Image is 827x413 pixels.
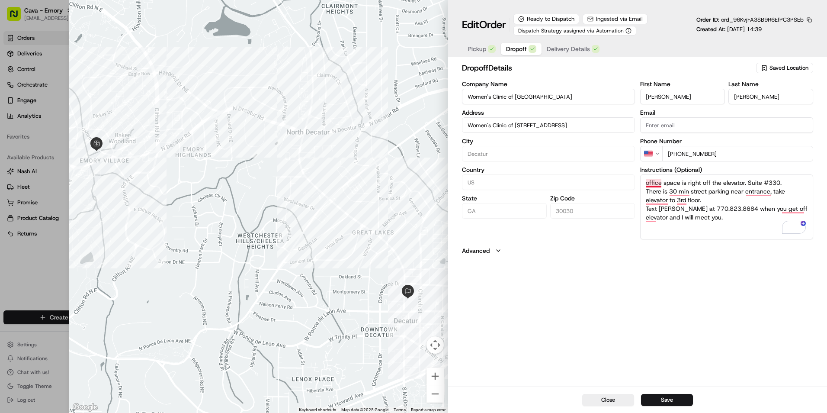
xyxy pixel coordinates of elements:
[9,194,16,201] div: 📗
[70,190,142,206] a: 💻API Documentation
[640,81,725,87] label: First Name
[27,134,70,141] span: [PERSON_NAME]
[394,407,406,412] a: Terms (opens in new tab)
[721,16,804,23] span: ord_96KvjFA3SB9R6EfPC3PSEb
[71,402,99,413] a: Open this area in Google Maps (opens a new window)
[17,194,66,202] span: Knowledge Base
[462,117,635,133] input: 125 Clairemont Ave #330, Decatur, GA 30030, USA
[727,26,762,33] span: [DATE] 14:39
[462,246,813,255] button: Advanced
[17,135,24,142] img: 1736555255976-a54dd68f-1ca7-489b-9aae-adbdc363a1c4
[9,113,58,119] div: Past conversations
[462,174,635,190] input: Enter country
[696,26,762,33] p: Created At:
[9,83,24,98] img: 1736555255976-a54dd68f-1ca7-489b-9aae-adbdc363a1c4
[582,394,634,406] button: Close
[462,146,635,161] input: Enter city
[22,56,156,65] input: Got a question? Start typing here...
[9,35,157,48] p: Welcome 👋
[462,167,635,173] label: Country
[513,14,579,24] div: Ready to Dispatch
[479,18,506,32] span: Order
[116,158,119,165] span: •
[696,16,804,24] p: Order ID:
[640,138,813,144] label: Phone Number
[39,91,119,98] div: We're available if you need us!
[462,89,635,104] input: Enter company name
[17,158,24,165] img: 1736555255976-a54dd68f-1ca7-489b-9aae-adbdc363a1c4
[662,146,813,161] input: Enter phone number
[9,9,26,26] img: Nash
[641,394,693,406] button: Save
[462,246,490,255] label: Advanced
[61,214,105,221] a: Powered byPylon
[640,89,725,104] input: Enter first name
[121,158,139,165] span: [DATE]
[134,111,157,121] button: See all
[513,26,636,35] button: Dispatch Strategy assigned via Automation
[506,45,527,53] span: Dropoff
[9,126,22,140] img: Liam S.
[147,85,157,96] button: Start new chat
[462,18,506,32] h1: Edit
[426,336,444,354] button: Map camera controls
[18,83,34,98] img: 5e9a9d7314ff4150bce227a61376b483.jpg
[728,81,813,87] label: Last Name
[640,174,813,239] textarea: To enrich screen reader interactions, please activate Accessibility in Grammarly extension settings
[640,117,813,133] input: Enter email
[756,62,813,74] button: Saved Location
[82,194,139,202] span: API Documentation
[468,45,486,53] span: Pickup
[5,190,70,206] a: 📗Knowledge Base
[547,45,590,53] span: Delivery Details
[72,134,75,141] span: •
[426,368,444,385] button: Zoom in
[73,194,80,201] div: 💻
[462,62,754,74] h2: dropoff Details
[550,203,635,219] input: Enter zip code
[426,385,444,403] button: Zoom out
[299,407,336,413] button: Keyboard shortcuts
[518,27,624,34] span: Dispatch Strategy assigned via Automation
[9,149,22,163] img: Dianne Alexi Soriano
[462,81,635,87] label: Company Name
[86,215,105,221] span: Pylon
[411,407,446,412] a: Report a map error
[728,89,813,104] input: Enter last name
[71,402,99,413] img: Google
[39,83,142,91] div: Start new chat
[462,138,635,144] label: City
[640,167,813,173] label: Instructions (Optional)
[462,203,547,219] input: Enter state
[462,195,547,201] label: State
[462,110,635,116] label: Address
[550,195,635,201] label: Zip Code
[640,110,813,116] label: Email
[583,14,647,24] button: Ingested via Email
[596,15,643,23] span: Ingested via Email
[769,64,808,72] span: Saved Location
[341,407,388,412] span: Map data ©2025 Google
[77,134,94,141] span: [DATE]
[27,158,115,165] span: [PERSON_NAME] [PERSON_NAME]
